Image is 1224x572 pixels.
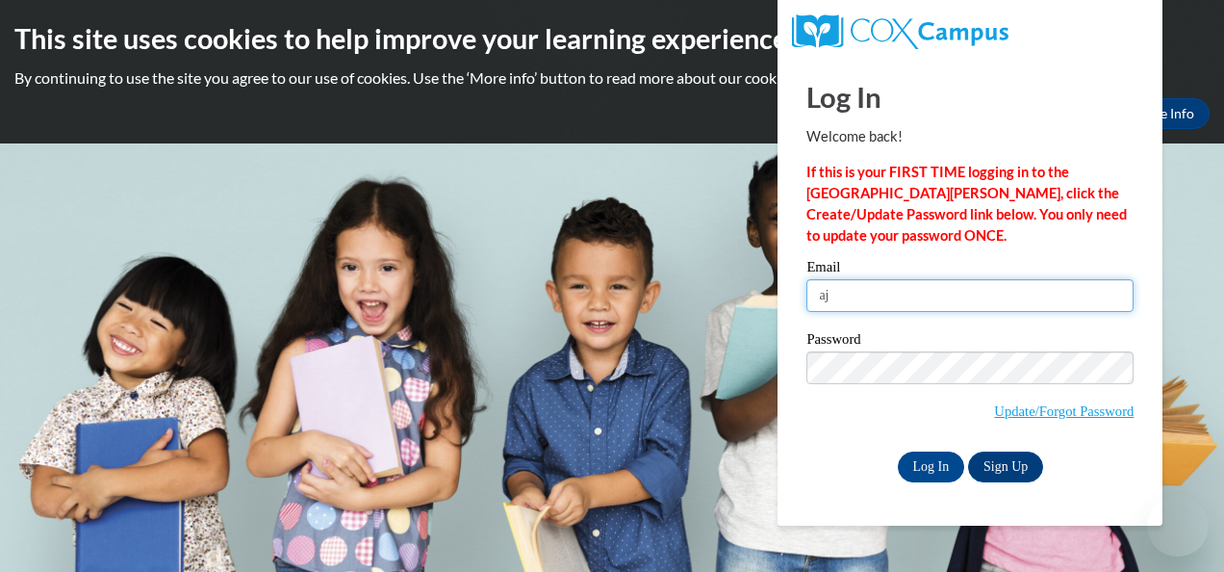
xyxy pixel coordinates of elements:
label: Email [806,260,1134,279]
a: More Info [1119,98,1210,129]
h2: This site uses cookies to help improve your learning experience. [14,19,1210,58]
a: Sign Up [968,452,1043,482]
h1: Log In [806,77,1134,117]
label: Password [806,332,1134,351]
img: COX Campus [792,14,1007,49]
a: Update/Forgot Password [994,403,1134,419]
strong: If this is your FIRST TIME logging in to the [GEOGRAPHIC_DATA][PERSON_NAME], click the Create/Upd... [806,164,1127,244]
p: Welcome back! [806,126,1134,147]
iframe: Button to launch messaging window [1147,495,1209,557]
input: Log In [898,452,965,482]
p: By continuing to use the site you agree to our use of cookies. Use the ‘More info’ button to read... [14,67,1210,89]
